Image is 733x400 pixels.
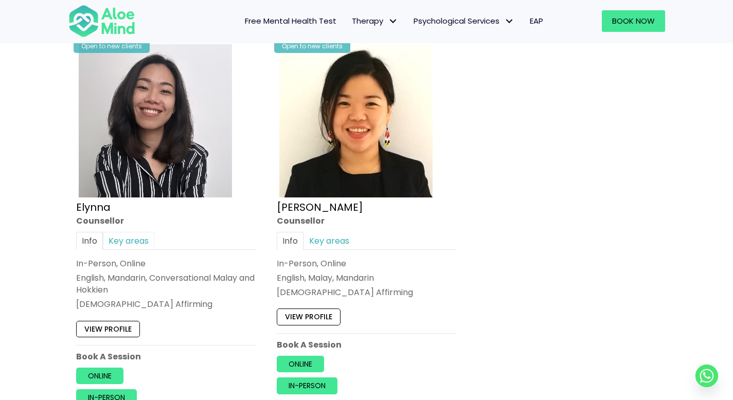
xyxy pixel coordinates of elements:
a: Online [277,356,324,372]
img: Elynna Counsellor [79,44,232,197]
div: Counsellor [76,215,256,227]
div: In-Person, Online [76,258,256,269]
a: Free Mental Health Test [237,10,344,32]
p: Book A Session [76,351,256,362]
a: View profile [76,321,140,337]
span: Therapy [352,15,398,26]
p: English, Mandarin, Conversational Malay and Hokkien [76,272,256,296]
a: Online [76,368,123,384]
a: Book Now [602,10,665,32]
span: Free Mental Health Test [245,15,336,26]
a: Key areas [303,232,355,250]
div: [DEMOGRAPHIC_DATA] Affirming [76,299,256,311]
a: Psychological ServicesPsychological Services: submenu [406,10,522,32]
img: Karen Counsellor [279,44,433,197]
span: Book Now [612,15,655,26]
a: EAP [522,10,551,32]
a: View profile [277,309,341,325]
a: Info [76,232,103,250]
a: Key areas [103,232,154,250]
span: Psychological Services: submenu [502,14,517,29]
img: Aloe mind Logo [68,4,135,38]
a: TherapyTherapy: submenu [344,10,406,32]
a: Info [277,232,303,250]
p: Book A Session [277,339,457,351]
div: Counsellor [277,215,457,227]
div: Open to new clients [74,39,150,53]
span: Therapy: submenu [386,14,401,29]
div: Open to new clients [274,39,350,53]
a: [PERSON_NAME] [277,200,363,214]
a: Elynna [76,200,111,214]
div: [DEMOGRAPHIC_DATA] Affirming [277,287,457,299]
a: Whatsapp [695,365,718,387]
div: In-Person, Online [277,258,457,269]
span: Psychological Services [414,15,514,26]
p: English, Malay, Mandarin [277,272,457,284]
span: EAP [530,15,543,26]
nav: Menu [149,10,551,32]
a: In-person [277,378,337,394]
